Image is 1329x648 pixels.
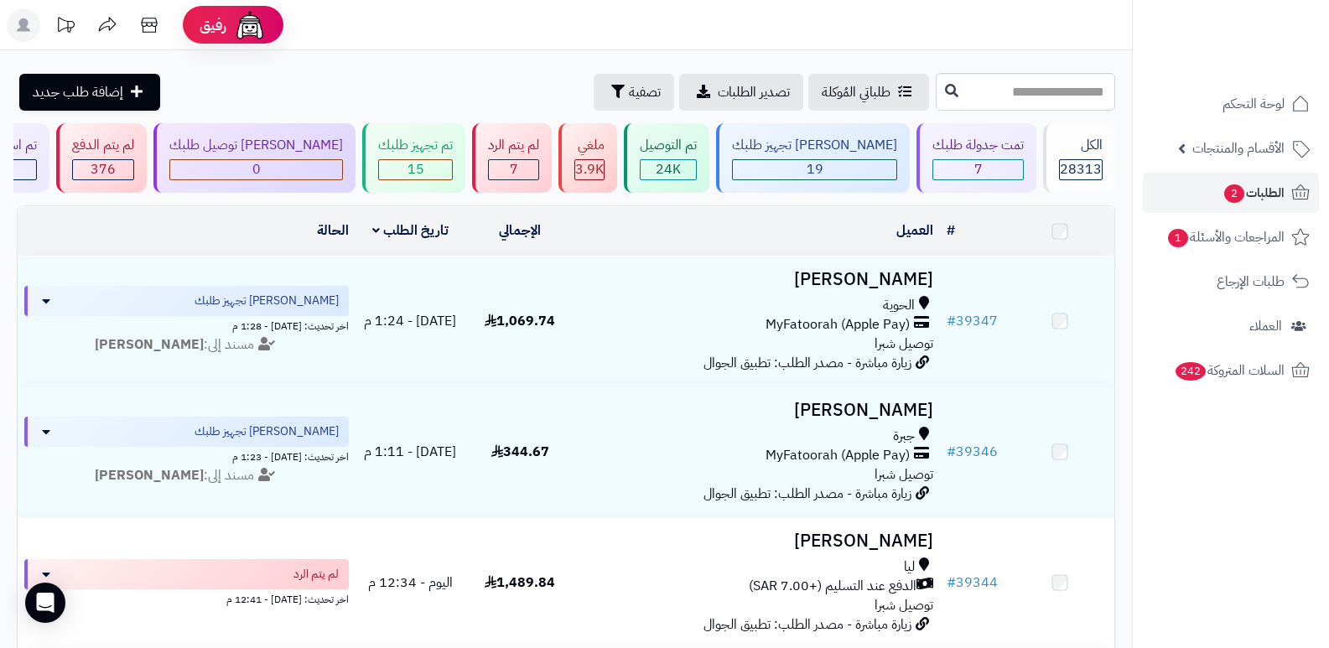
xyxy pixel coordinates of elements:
[368,573,453,593] span: اليوم - 12:34 م
[91,159,116,179] span: 376
[95,465,204,485] strong: [PERSON_NAME]
[974,159,983,179] span: 7
[947,311,956,331] span: #
[713,123,913,193] a: [PERSON_NAME] تجهيز طلبك 19
[170,160,342,179] div: 0
[822,82,890,102] span: طلباتي المُوكلة
[12,335,361,355] div: مسند إلى:
[364,442,456,462] span: [DATE] - 1:11 م
[233,8,267,42] img: ai-face.png
[947,220,955,241] a: #
[733,160,896,179] div: 19
[575,159,604,179] span: 3.9K
[947,311,998,331] a: #39347
[641,160,696,179] div: 24019
[1224,184,1244,203] span: 2
[807,159,823,179] span: 19
[947,573,998,593] a: #39344
[317,220,349,241] a: الحالة
[1192,137,1285,160] span: الأقسام والمنتجات
[1249,314,1282,338] span: العملاء
[489,160,538,179] div: 7
[1143,262,1319,302] a: طلبات الإرجاع
[1040,123,1119,193] a: الكل28313
[73,160,133,179] div: 376
[1176,362,1206,381] span: 242
[766,315,910,334] span: MyFatoorah (Apple Pay)
[1143,217,1319,257] a: المراجعات والأسئلة1
[364,311,456,331] span: [DATE] - 1:24 م
[766,446,910,465] span: MyFatoorah (Apple Pay)
[913,123,1040,193] a: تمت جدولة طلبك 7
[359,123,469,193] a: تم تجهيز طلبك 15
[1059,136,1103,155] div: الكل
[469,123,555,193] a: لم يتم الرد 7
[574,136,605,155] div: ملغي
[1174,359,1285,382] span: السلات المتروكة
[12,466,361,485] div: مسند إلى:
[896,220,933,241] a: العميل
[875,464,933,485] span: توصيل شبرا
[582,270,934,289] h3: [PERSON_NAME]
[1217,270,1285,293] span: طلبات الإرجاع
[150,123,359,193] a: [PERSON_NAME] توصيل طلبك 0
[169,136,343,155] div: [PERSON_NAME] توصيل طلبك
[575,160,604,179] div: 3870
[33,82,123,102] span: إضافة طلب جديد
[947,442,998,462] a: #39346
[1166,226,1285,249] span: المراجعات والأسئلة
[893,427,915,446] span: جبرة
[53,123,150,193] a: لم يتم الدفع 376
[1223,181,1285,205] span: الطلبات
[703,484,911,504] span: زيارة مباشرة - مصدر الطلب: تطبيق الجوال
[1168,229,1188,247] span: 1
[1143,173,1319,213] a: الطلبات2
[1143,306,1319,346] a: العملاء
[372,220,449,241] a: تاريخ الطلب
[620,123,713,193] a: تم التوصيل 24K
[24,316,349,334] div: اخر تحديث: [DATE] - 1:28 م
[95,334,204,355] strong: [PERSON_NAME]
[808,74,929,111] a: طلباتي المُوكلة
[24,447,349,464] div: اخر تحديث: [DATE] - 1:23 م
[718,82,790,102] span: تصدير الطلبات
[195,293,339,309] span: [PERSON_NAME] تجهيز طلبك
[24,589,349,607] div: اخر تحديث: [DATE] - 12:41 م
[703,353,911,373] span: زيارة مباشرة - مصدر الطلب: تطبيق الجوال
[25,583,65,623] div: Open Intercom Messenger
[378,136,453,155] div: تم تجهيز طلبك
[555,123,620,193] a: ملغي 3.9K
[195,423,339,440] span: [PERSON_NAME] تجهيز طلبك
[732,136,897,155] div: [PERSON_NAME] تجهيز طلبك
[485,311,555,331] span: 1,069.74
[947,573,956,593] span: #
[408,159,424,179] span: 15
[640,136,697,155] div: تم التوصيل
[379,160,452,179] div: 15
[1143,350,1319,391] a: السلات المتروكة242
[594,74,674,111] button: تصفية
[491,442,549,462] span: 344.67
[904,557,915,577] span: ليا
[932,136,1024,155] div: تمت جدولة طلبك
[947,442,956,462] span: #
[933,160,1023,179] div: 7
[485,573,555,593] span: 1,489.84
[749,577,916,596] span: الدفع عند التسليم (+7.00 SAR)
[488,136,539,155] div: لم يتم الرد
[875,334,933,354] span: توصيل شبرا
[1060,159,1102,179] span: 28313
[1215,43,1313,78] img: logo-2.png
[252,159,261,179] span: 0
[44,8,86,46] a: تحديثات المنصة
[293,566,339,583] span: لم يتم الرد
[656,159,681,179] span: 24K
[679,74,803,111] a: تصدير الطلبات
[703,614,911,635] span: زيارة مباشرة - مصدر الطلب: تطبيق الجوال
[582,531,934,551] h3: [PERSON_NAME]
[200,15,226,35] span: رفيق
[72,136,134,155] div: لم يتم الدفع
[883,296,915,315] span: الحوية
[582,401,934,420] h3: [PERSON_NAME]
[629,82,661,102] span: تصفية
